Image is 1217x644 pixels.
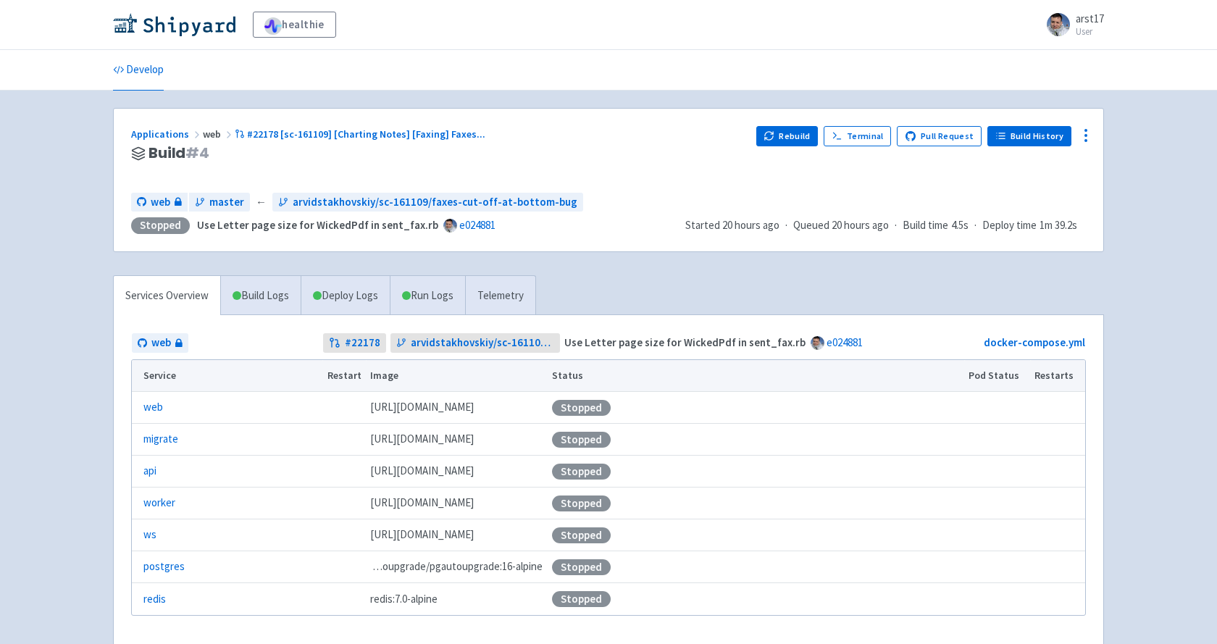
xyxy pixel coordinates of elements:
span: pgautoupgrade/pgautoupgrade:16-alpine [370,559,543,575]
a: Deploy Logs [301,276,390,316]
span: Queued [793,218,889,232]
a: arvidstakhovskiy/sc-161109/faxes-cut-off-at-bottom-bug [272,193,583,212]
span: web [203,127,235,141]
span: [DOMAIN_NAME][URL] [370,399,474,416]
div: Stopped [552,559,611,575]
span: Build time [903,217,948,234]
th: Image [366,360,548,392]
span: [DOMAIN_NAME][URL] [370,495,474,511]
strong: Use Letter page size for WickedPdf in sent_fax.rb [197,218,438,232]
span: master [209,194,244,211]
a: redis [143,591,166,608]
a: worker [143,495,175,511]
span: arvidstakhovskiy/sc-161109/faxes-cut-off-at-bottom-bug [411,335,555,351]
span: 1m 39.2s [1040,217,1077,234]
th: Restarts [1030,360,1085,392]
a: e024881 [459,218,495,232]
a: Telemetry [465,276,535,316]
span: arst17 [1076,12,1104,25]
div: Stopped [552,527,611,543]
a: arst17 User [1038,13,1104,36]
a: #22178 [323,333,386,353]
time: 20 hours ago [722,218,779,232]
a: Terminal [824,126,891,146]
a: arvidstakhovskiy/sc-161109/faxes-cut-off-at-bottom-bug [390,333,561,353]
div: Stopped [552,432,611,448]
span: [DOMAIN_NAME][URL] [370,527,474,543]
span: # 4 [185,143,209,163]
a: web [143,399,163,416]
span: [DOMAIN_NAME][URL] [370,431,474,448]
a: ws [143,527,156,543]
strong: # 22178 [345,335,380,351]
span: 4.5s [951,217,969,234]
a: postgres [143,559,185,575]
span: web [151,194,170,211]
span: #22178 [sc-161109] [Charting Notes] [Faxing] Faxes ... [247,127,485,141]
a: Pull Request [897,126,982,146]
a: Build Logs [221,276,301,316]
span: arvidstakhovskiy/sc-161109/faxes-cut-off-at-bottom-bug [293,194,577,211]
th: Restart [322,360,366,392]
div: Stopped [552,464,611,480]
span: Build [149,145,209,162]
small: User [1076,27,1104,36]
div: Stopped [552,591,611,607]
a: master [189,193,250,212]
div: Stopped [131,217,190,234]
a: Develop [113,50,164,91]
a: e024881 [827,335,863,349]
a: Run Logs [390,276,465,316]
div: Stopped [552,495,611,511]
span: ← [256,194,267,211]
div: · · · [685,217,1086,234]
a: api [143,463,156,480]
th: Pod Status [964,360,1030,392]
strong: Use Letter page size for WickedPdf in sent_fax.rb [564,335,806,349]
a: #22178 [sc-161109] [Charting Notes] [Faxing] Faxes... [235,127,488,141]
a: Services Overview [114,276,220,316]
img: Shipyard logo [113,13,235,36]
time: 20 hours ago [832,218,889,232]
a: web [131,193,188,212]
span: [DOMAIN_NAME][URL] [370,463,474,480]
th: Status [548,360,964,392]
a: web [132,333,188,353]
th: Service [132,360,322,392]
span: Started [685,218,779,232]
a: Build History [987,126,1071,146]
a: Applications [131,127,203,141]
span: Deploy time [982,217,1037,234]
a: migrate [143,431,178,448]
a: docker-compose.yml [984,335,1085,349]
div: Stopped [552,400,611,416]
span: redis:7.0-alpine [370,591,438,608]
a: healthie [253,12,336,38]
span: web [151,335,171,351]
button: Rebuild [756,126,819,146]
